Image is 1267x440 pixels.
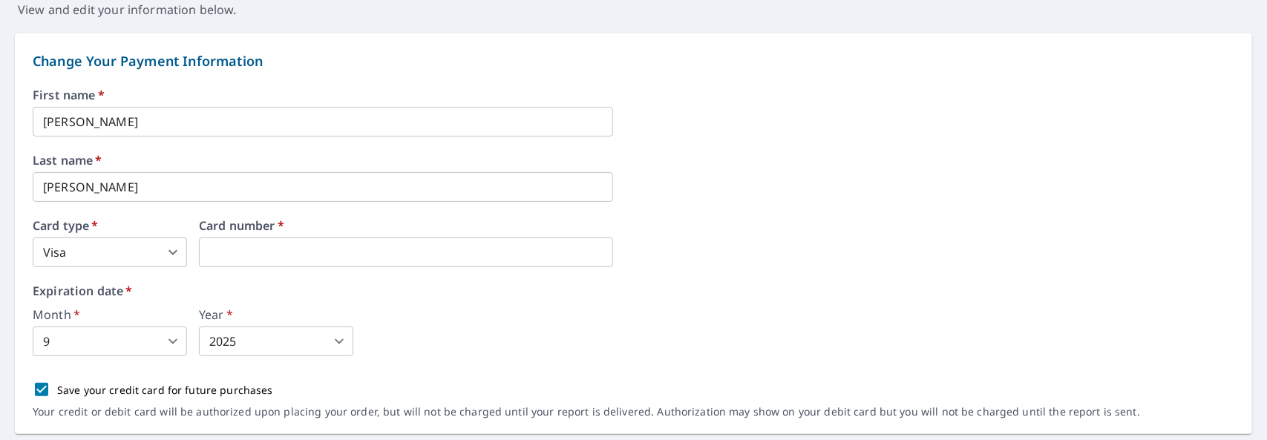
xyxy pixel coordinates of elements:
[199,220,613,232] label: Card number
[57,382,273,398] p: Save your credit card for future purchases
[33,405,1140,418] p: Your credit or debit card will be authorized upon placing your order, but will not be charged unt...
[33,89,1234,101] label: First name
[199,237,613,267] iframe: secure payment field
[33,326,187,356] div: 9
[199,309,353,321] label: Year
[33,51,1234,71] p: Change Your Payment Information
[199,326,353,356] div: 2025
[33,309,187,321] label: Month
[33,220,187,232] label: Card type
[33,154,1234,166] label: Last name
[33,285,1234,297] label: Expiration date
[33,237,187,267] div: Visa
